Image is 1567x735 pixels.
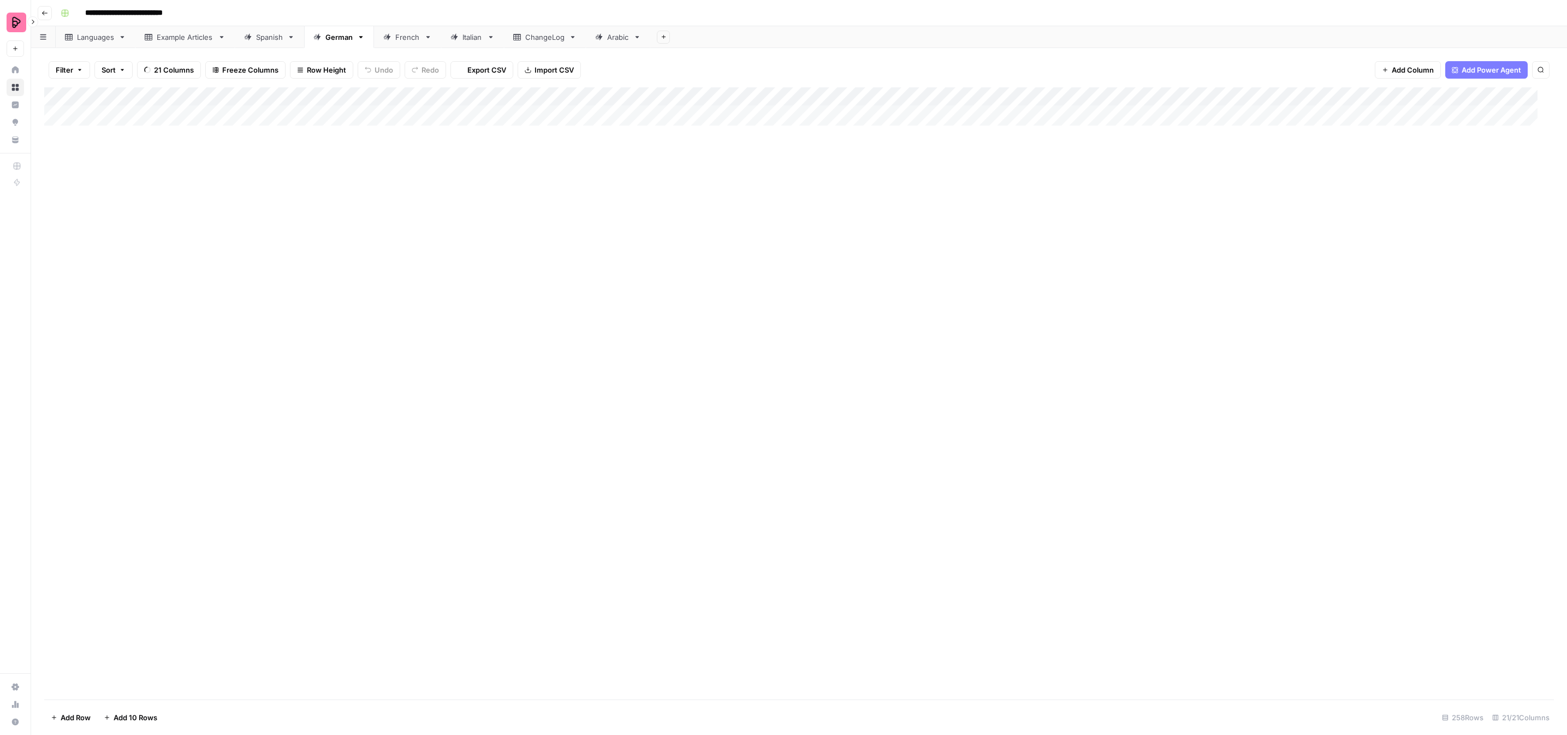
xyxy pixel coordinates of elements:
[7,678,24,696] a: Settings
[7,9,24,36] button: Workspace: Preply
[1445,61,1528,79] button: Add Power Agent
[7,131,24,149] a: Your Data
[235,26,304,48] a: Spanish
[7,114,24,131] a: Opportunities
[7,61,24,79] a: Home
[1375,61,1441,79] button: Add Column
[307,64,346,75] span: Row Height
[405,61,446,79] button: Redo
[395,32,420,43] div: French
[7,13,26,32] img: Preply Logo
[137,61,201,79] button: 21 Columns
[304,26,374,48] a: German
[325,32,353,43] div: German
[49,61,90,79] button: Filter
[7,696,24,713] a: Usage
[61,712,91,723] span: Add Row
[102,64,116,75] span: Sort
[44,709,97,726] button: Add Row
[222,64,278,75] span: Freeze Columns
[586,26,650,48] a: Arabic
[157,32,213,43] div: Example Articles
[56,64,73,75] span: Filter
[205,61,286,79] button: Freeze Columns
[154,64,194,75] span: 21 Columns
[7,713,24,731] button: Help + Support
[290,61,353,79] button: Row Height
[375,64,393,75] span: Undo
[1392,64,1434,75] span: Add Column
[7,96,24,114] a: Insights
[518,61,581,79] button: Import CSV
[256,32,283,43] div: Spanish
[56,26,135,48] a: Languages
[462,32,483,43] div: Italian
[504,26,586,48] a: ChangeLog
[97,709,164,726] button: Add 10 Rows
[422,64,439,75] span: Redo
[77,32,114,43] div: Languages
[450,61,513,79] button: Export CSV
[374,26,441,48] a: French
[535,64,574,75] span: Import CSV
[358,61,400,79] button: Undo
[525,32,565,43] div: ChangeLog
[7,79,24,96] a: Browse
[607,32,629,43] div: Arabic
[1438,709,1488,726] div: 258 Rows
[94,61,133,79] button: Sort
[441,26,504,48] a: Italian
[135,26,235,48] a: Example Articles
[467,64,506,75] span: Export CSV
[114,712,157,723] span: Add 10 Rows
[1462,64,1521,75] span: Add Power Agent
[1488,709,1554,726] div: 21/21 Columns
